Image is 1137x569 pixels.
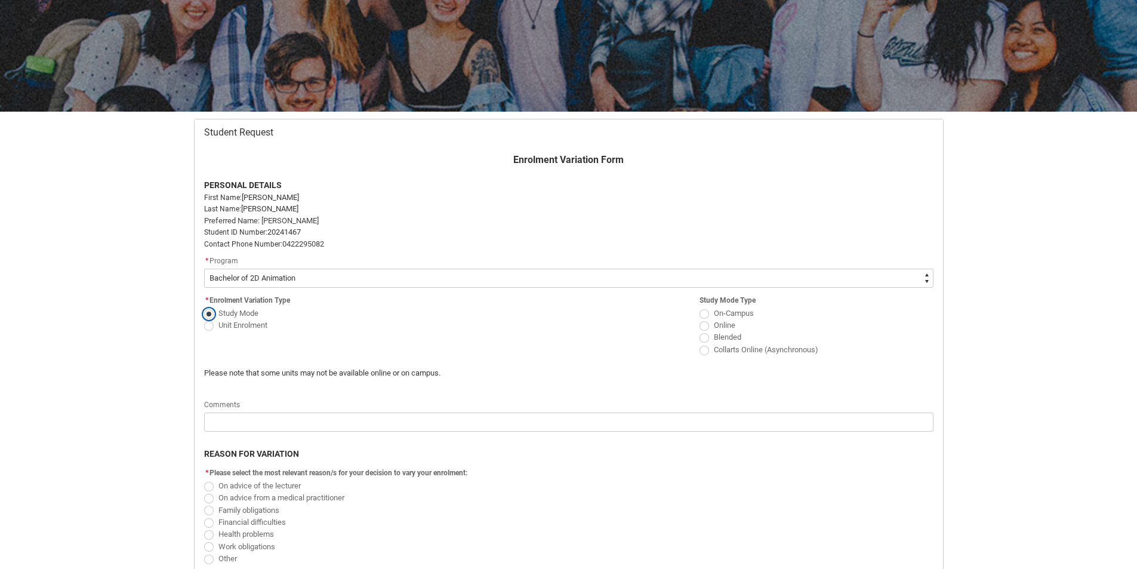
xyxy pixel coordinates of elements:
[204,228,267,236] span: Student ID Number:
[700,296,756,305] span: Study Mode Type
[204,216,319,225] span: Preferred Name: [PERSON_NAME]
[204,180,282,190] strong: PERSONAL DETAILS
[218,530,274,539] span: Health problems
[204,226,933,238] p: 20241467
[218,554,237,563] span: Other
[205,296,208,305] abbr: required
[714,309,754,318] span: On-Campus
[218,309,258,318] span: Study Mode
[218,542,275,551] span: Work obligations
[218,321,267,330] span: Unit Enrolment
[205,469,208,477] abbr: required
[218,493,344,502] span: On advice from a medical practitioner
[204,401,240,409] span: Comments
[209,469,467,477] span: Please select the most relevant reason/s for your decision to vary your enrolment:
[209,257,238,265] span: Program
[714,321,735,330] span: Online
[513,154,624,165] strong: Enrolment Variation Form
[282,239,324,248] span: 0422295082
[204,127,273,139] span: Student Request
[209,296,290,305] span: Enrolment Variation Type
[218,518,286,527] span: Financial difficulties
[218,506,279,515] span: Family obligations
[714,345,818,354] span: Collarts Online (Asynchronous)
[714,333,741,342] span: Blended
[204,367,748,379] p: Please note that some units may not be available online or on campus.
[204,203,933,215] p: [PERSON_NAME]
[204,193,242,202] span: First Name:
[218,481,301,490] span: On advice of the lecturer
[204,205,241,213] span: Last Name:
[205,257,208,265] abbr: required
[204,449,299,459] b: REASON FOR VARIATION
[204,192,933,204] p: [PERSON_NAME]
[204,240,282,248] span: Contact Phone Number:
